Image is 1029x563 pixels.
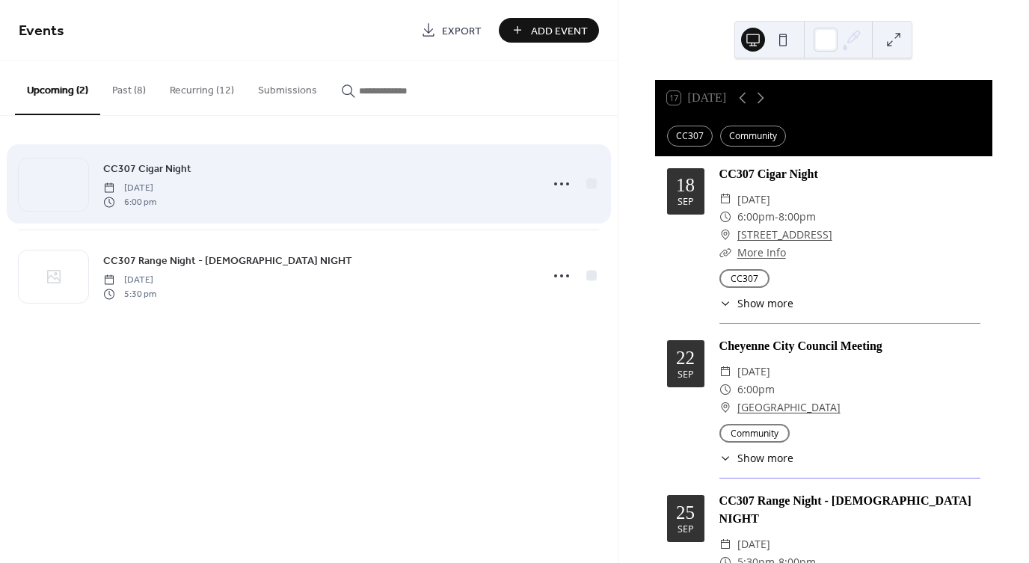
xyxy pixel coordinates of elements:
[775,208,778,226] span: -
[719,450,793,466] button: ​Show more
[678,525,694,535] div: Sep
[103,161,191,177] span: CC307 Cigar Night
[737,363,770,381] span: [DATE]
[667,126,713,147] div: CC307
[442,23,482,39] span: Export
[737,245,786,259] a: More Info
[737,295,793,311] span: Show more
[531,23,588,39] span: Add Event
[103,160,191,177] a: CC307 Cigar Night
[719,381,731,399] div: ​
[103,182,156,195] span: [DATE]
[103,252,352,269] a: CC307 Range Night - [DEMOGRAPHIC_DATA] NIGHT
[676,503,695,522] div: 25
[719,191,731,209] div: ​
[737,381,775,399] span: 6:00pm
[737,226,832,244] a: [STREET_ADDRESS]
[720,126,786,147] div: Community
[676,176,695,194] div: 18
[719,226,731,244] div: ​
[719,295,731,311] div: ​
[103,195,156,209] span: 6:00 pm
[737,450,793,466] span: Show more
[103,287,156,301] span: 5:30 pm
[719,450,731,466] div: ​
[676,348,695,367] div: 22
[719,295,793,311] button: ​Show more
[410,18,493,43] a: Export
[678,370,694,380] div: Sep
[103,274,156,287] span: [DATE]
[719,363,731,381] div: ​
[737,535,770,553] span: [DATE]
[499,18,599,43] button: Add Event
[737,191,770,209] span: [DATE]
[719,337,980,355] div: Cheyenne City Council Meeting
[719,535,731,553] div: ​
[719,399,731,416] div: ​
[100,61,158,114] button: Past (8)
[19,16,64,46] span: Events
[719,494,971,525] a: CC307 Range Night - [DEMOGRAPHIC_DATA] NIGHT
[737,399,841,416] a: [GEOGRAPHIC_DATA]
[719,167,818,180] a: CC307 Cigar Night
[15,61,100,115] button: Upcoming (2)
[719,244,731,262] div: ​
[103,253,352,269] span: CC307 Range Night - [DEMOGRAPHIC_DATA] NIGHT
[158,61,246,114] button: Recurring (12)
[719,208,731,226] div: ​
[778,208,816,226] span: 8:00pm
[246,61,329,114] button: Submissions
[678,197,694,207] div: Sep
[737,208,775,226] span: 6:00pm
